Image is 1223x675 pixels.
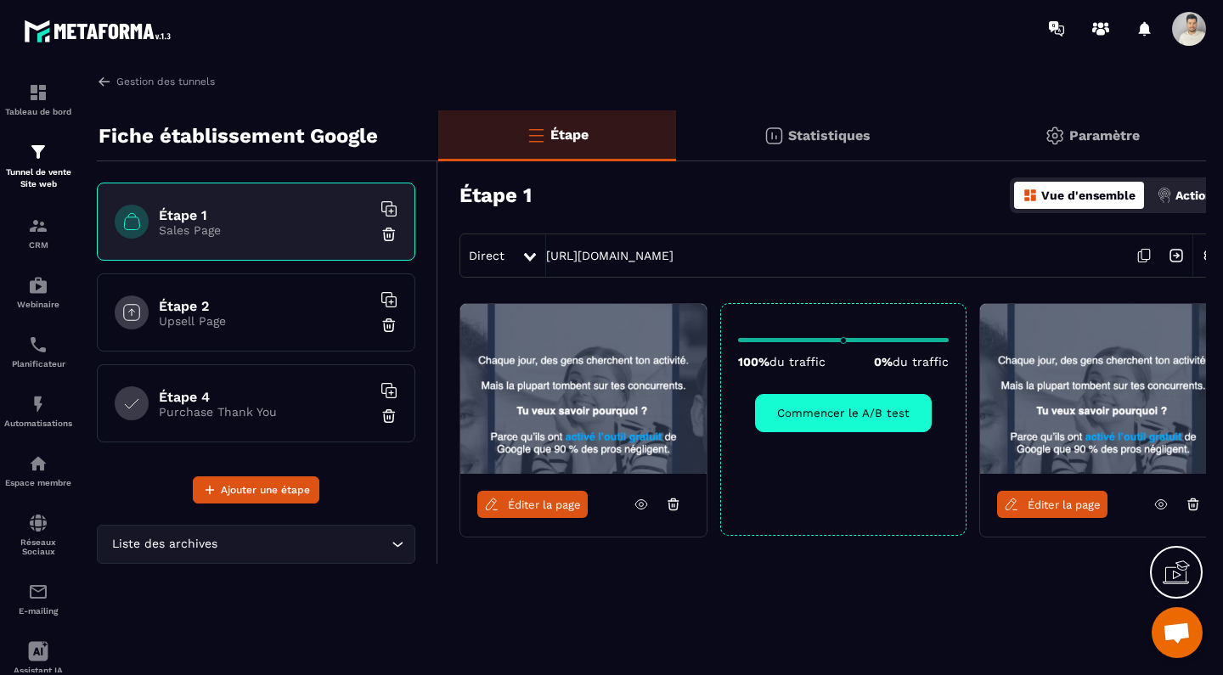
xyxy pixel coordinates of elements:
[28,142,48,162] img: formation
[159,389,371,405] h6: Étape 4
[546,249,673,262] a: [URL][DOMAIN_NAME]
[28,453,48,474] img: automations
[4,203,72,262] a: formationformationCRM
[28,582,48,602] img: email
[1069,127,1140,143] p: Paramètre
[108,535,221,554] span: Liste des archives
[380,226,397,243] img: trash
[4,240,72,250] p: CRM
[874,355,949,368] p: 0%
[764,126,784,146] img: stats.20deebd0.svg
[28,82,48,103] img: formation
[159,405,371,419] p: Purchase Thank You
[4,262,72,322] a: automationsautomationsWebinaire
[1152,607,1203,658] div: Ouvrir le chat
[526,125,546,145] img: bars-o.4a397970.svg
[997,491,1107,518] a: Éditer la page
[4,300,72,309] p: Webinaire
[28,275,48,295] img: automations
[1028,498,1101,511] span: Éditer la page
[159,298,371,314] h6: Étape 2
[97,74,215,89] a: Gestion des tunnels
[1175,188,1219,202] p: Actions
[508,498,581,511] span: Éditer la page
[4,107,72,116] p: Tableau de bord
[755,394,932,432] button: Commencer le A/B test
[97,74,112,89] img: arrow
[477,491,588,518] a: Éditer la page
[788,127,871,143] p: Statistiques
[1160,239,1192,272] img: arrow-next.bcc2205e.svg
[4,569,72,628] a: emailemailE-mailing
[4,419,72,428] p: Automatisations
[4,500,72,569] a: social-networksocial-networkRéseaux Sociaux
[380,408,397,425] img: trash
[4,666,72,675] p: Assistant IA
[4,129,72,203] a: formationformationTunnel de vente Site web
[1045,126,1065,146] img: setting-gr.5f69749f.svg
[738,355,826,368] p: 100%
[893,355,949,368] span: du traffic
[550,127,589,143] p: Étape
[28,394,48,414] img: automations
[97,525,415,564] div: Search for option
[159,223,371,237] p: Sales Page
[28,216,48,236] img: formation
[4,381,72,441] a: automationsautomationsAutomatisations
[769,355,826,368] span: du traffic
[159,314,371,328] p: Upsell Page
[380,317,397,334] img: trash
[469,249,504,262] span: Direct
[1157,188,1172,203] img: actions.d6e523a2.png
[28,335,48,355] img: scheduler
[4,537,72,556] p: Réseaux Sociaux
[4,359,72,368] p: Planificateur
[4,606,72,616] p: E-mailing
[4,166,72,190] p: Tunnel de vente Site web
[459,183,532,207] h3: Étape 1
[1041,188,1136,202] p: Vue d'ensemble
[221,535,387,554] input: Search for option
[193,476,319,503] button: Ajouter une étape
[460,304,707,474] img: image
[221,481,310,498] span: Ajouter une étape
[1023,188,1038,203] img: dashboard-orange.40269519.svg
[28,513,48,533] img: social-network
[4,322,72,381] a: schedulerschedulerPlanificateur
[4,441,72,500] a: automationsautomationsEspace membre
[4,478,72,487] p: Espace membre
[24,15,177,47] img: logo
[159,207,371,223] h6: Étape 1
[99,119,378,153] p: Fiche établissement Google
[4,70,72,129] a: formationformationTableau de bord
